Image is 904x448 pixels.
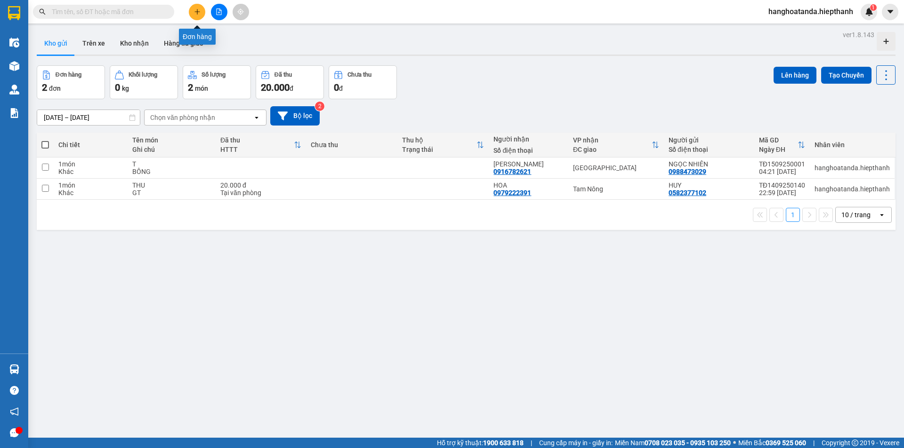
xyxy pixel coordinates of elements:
[290,85,293,92] span: đ
[886,8,895,16] span: caret-down
[493,181,564,189] div: HOA
[493,189,531,196] div: 0979222391
[334,82,339,93] span: 0
[8,6,20,20] img: logo-vxr
[132,181,211,189] div: THU
[220,136,294,144] div: Đã thu
[220,189,301,196] div: Tại văn phòng
[150,113,215,122] div: Chọn văn phòng nhận
[194,8,201,15] span: plus
[761,6,861,17] span: hanghoatanda.hiepthanh
[211,4,227,20] button: file-add
[493,135,564,143] div: Người nhận
[132,189,211,196] div: GT
[493,168,531,175] div: 0916782621
[202,71,226,78] div: Số lượng
[220,181,301,189] div: 20.000 đ
[9,364,19,374] img: warehouse-icon
[669,160,750,168] div: NGỌC NHIÊN
[179,29,216,45] div: Đơn hàng
[58,189,123,196] div: Khác
[397,133,489,157] th: Toggle SortBy
[253,114,260,121] svg: open
[110,65,178,99] button: Khối lượng0kg
[774,67,816,84] button: Lên hàng
[58,141,123,149] div: Chi tiết
[233,4,249,20] button: aim
[216,133,306,157] th: Toggle SortBy
[216,8,222,15] span: file-add
[9,61,19,71] img: warehouse-icon
[882,4,898,20] button: caret-down
[315,102,324,111] sup: 2
[132,168,211,175] div: BÔNG
[669,181,750,189] div: HUY
[329,65,397,99] button: Chưa thu0đ
[49,85,61,92] span: đơn
[10,428,19,437] span: message
[759,146,798,153] div: Ngày ĐH
[759,136,798,144] div: Mã GD
[843,30,874,40] div: ver 1.8.143
[132,136,211,144] div: Tên món
[493,147,564,154] div: Số điện thoại
[113,32,156,55] button: Kho nhận
[483,439,524,447] strong: 1900 633 818
[733,441,736,445] span: ⚪️
[402,136,476,144] div: Thu hộ
[738,438,806,448] span: Miền Bắc
[183,65,251,99] button: Số lượng2món
[766,439,806,447] strong: 0369 525 060
[493,160,564,168] div: ĐỨC NGUYỄN
[573,164,659,172] div: [GEOGRAPHIC_DATA]
[815,164,890,172] div: hanghoatanda.hiepthanh
[9,38,19,47] img: warehouse-icon
[539,438,613,448] span: Cung cấp máy in - giấy in:
[759,168,805,175] div: 04:21 [DATE]
[870,4,877,11] sup: 1
[58,181,123,189] div: 1 món
[813,438,815,448] span: |
[37,110,140,125] input: Select a date range.
[568,133,664,157] th: Toggle SortBy
[754,133,810,157] th: Toggle SortBy
[645,439,731,447] strong: 0708 023 035 - 0935 103 250
[188,82,193,93] span: 2
[669,136,750,144] div: Người gửi
[132,160,211,168] div: T
[129,71,157,78] div: Khối lượng
[759,160,805,168] div: TĐ1509250001
[815,141,890,149] div: Nhân viên
[75,32,113,55] button: Trên xe
[42,82,47,93] span: 2
[261,82,290,93] span: 20.000
[58,168,123,175] div: Khác
[339,85,343,92] span: đ
[841,210,871,220] div: 10 / trang
[9,85,19,94] img: warehouse-icon
[270,106,320,126] button: Bộ lọc
[759,181,805,189] div: TĐ1409250140
[189,4,205,20] button: plus
[39,8,46,15] span: search
[58,160,123,168] div: 1 món
[531,438,532,448] span: |
[759,189,805,196] div: 22:59 [DATE]
[195,85,208,92] span: món
[437,438,524,448] span: Hỗ trợ kỹ thuật:
[669,168,706,175] div: 0988473029
[402,146,476,153] div: Trạng thái
[132,146,211,153] div: Ghi chú
[573,146,652,153] div: ĐC giao
[37,32,75,55] button: Kho gửi
[311,141,393,149] div: Chưa thu
[615,438,731,448] span: Miền Nam
[815,185,890,193] div: hanghoatanda.hiepthanh
[573,136,652,144] div: VP nhận
[669,146,750,153] div: Số điện thoại
[256,65,324,99] button: Đã thu20.000đ
[10,386,19,395] span: question-circle
[10,407,19,416] span: notification
[274,71,292,78] div: Đã thu
[37,65,105,99] button: Đơn hàng2đơn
